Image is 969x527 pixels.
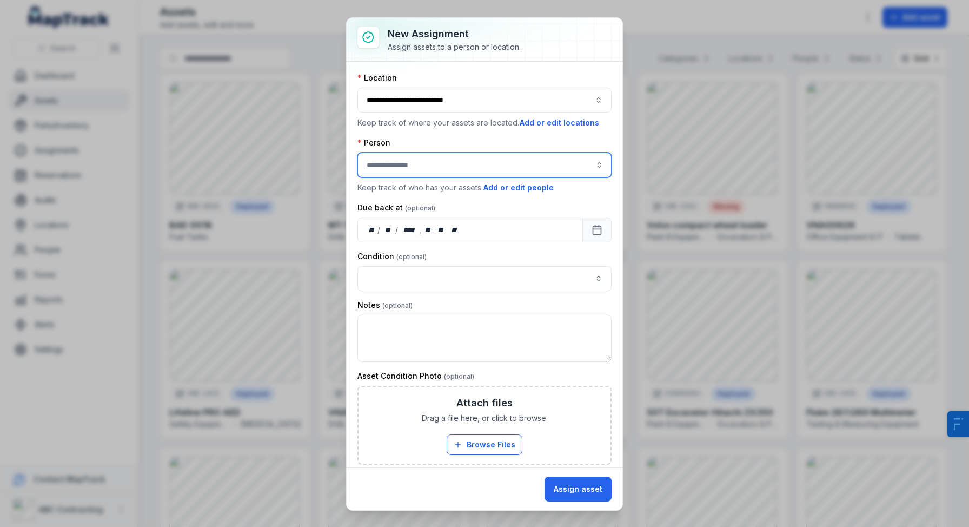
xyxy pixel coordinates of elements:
[422,225,433,235] div: hour,
[357,300,413,311] label: Notes
[395,225,399,235] div: /
[433,225,436,235] div: :
[422,413,548,424] span: Drag a file here, or click to browse.
[357,117,612,129] p: Keep track of where your assets are located.
[436,225,447,235] div: minute,
[357,153,612,177] input: assignment-add:person-label
[377,225,381,235] div: /
[449,225,461,235] div: am/pm,
[357,202,435,213] label: Due back at
[357,251,427,262] label: Condition
[447,434,522,455] button: Browse Files
[357,137,390,148] label: Person
[545,477,612,502] button: Assign asset
[357,182,612,194] p: Keep track of who has your assets.
[367,225,377,235] div: day,
[388,42,521,52] div: Assign assets to a person or location.
[582,218,612,242] button: Calendar
[381,225,396,235] div: month,
[519,117,600,129] button: Add or edit locations
[357,371,474,381] label: Asset Condition Photo
[357,73,397,83] label: Location
[388,27,521,42] h3: New assignment
[419,225,422,235] div: ,
[456,396,513,411] h3: Attach files
[483,182,554,194] button: Add or edit people
[399,225,419,235] div: year,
